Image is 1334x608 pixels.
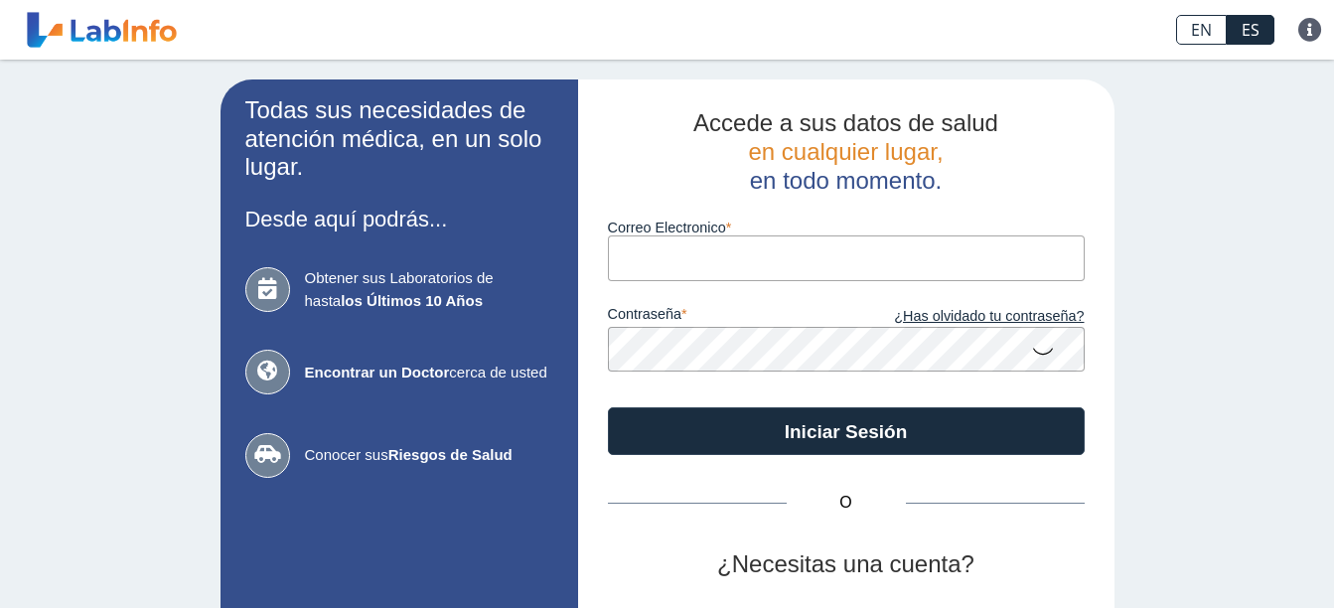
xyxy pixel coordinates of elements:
[305,364,450,380] b: Encontrar un Doctor
[608,306,846,328] label: contraseña
[748,138,943,165] span: en cualquier lugar,
[1176,15,1227,45] a: EN
[846,306,1085,328] a: ¿Has olvidado tu contraseña?
[341,292,483,309] b: los Últimos 10 Años
[388,446,513,463] b: Riesgos de Salud
[305,362,553,384] span: cerca de usted
[608,407,1085,455] button: Iniciar Sesión
[693,109,998,136] span: Accede a sus datos de salud
[245,207,553,231] h3: Desde aquí podrás...
[608,220,1085,235] label: Correo Electronico
[305,444,553,467] span: Conocer sus
[750,167,942,194] span: en todo momento.
[1227,15,1274,45] a: ES
[787,491,906,515] span: O
[305,267,553,312] span: Obtener sus Laboratorios de hasta
[608,550,1085,579] h2: ¿Necesitas una cuenta?
[245,96,553,182] h2: Todas sus necesidades de atención médica, en un solo lugar.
